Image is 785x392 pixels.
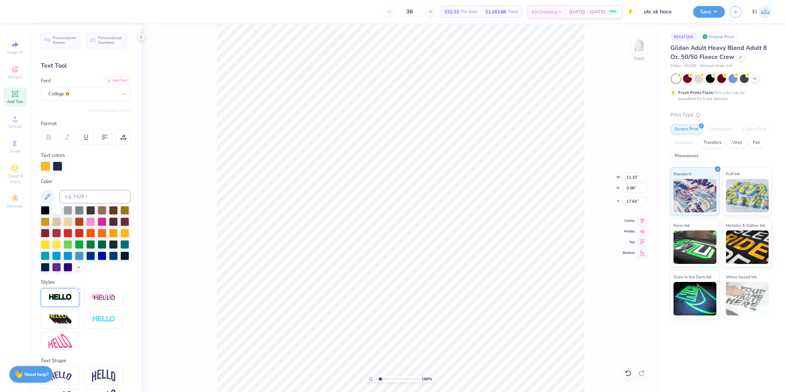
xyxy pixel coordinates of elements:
[739,124,771,134] div: Digital Print
[623,229,635,234] span: Middle
[48,293,72,301] img: Stroke
[670,111,772,119] div: Print Type
[678,90,761,102] div: This color can be expedited for 5 day delivery.
[48,314,72,324] img: 3d Illusion
[41,77,51,85] label: Font
[728,138,747,148] div: Vinyl
[670,124,703,134] div: Screen Print
[632,39,646,52] img: Front
[485,8,506,15] span: $1,163.88
[670,63,681,69] span: Gildan
[609,9,616,14] span: FREE
[8,74,22,80] span: Designs
[41,178,130,185] div: Color
[461,8,477,15] span: Per Item
[421,376,432,382] span: 188 %
[7,99,23,104] span: Add Text
[41,357,130,365] div: Text Shape
[508,8,518,15] span: Total
[678,90,714,95] strong: Fresh Prints Flash:
[726,230,769,264] img: Metallic & Glitter Ink
[41,152,65,159] label: Text colors
[699,138,726,148] div: Transfers
[700,32,738,41] div: Original Proof
[397,6,423,18] input: – –
[752,8,757,16] span: EJ
[700,63,733,69] span: Minimum Order: 24 +
[24,371,48,378] strong: Need help?
[673,179,716,212] img: Standard
[673,222,690,229] span: Neon Ink
[673,230,716,264] img: Neon Ink
[532,8,557,15] span: Est. Delivery
[92,369,115,382] img: Arch
[639,5,688,18] input: Untitled Design
[98,35,122,45] span: Personalized Numbers
[634,56,644,62] div: Front
[623,218,635,223] span: Center
[726,179,769,212] img: Puff Ink
[3,173,27,184] span: Clipart & logos
[48,334,72,348] img: Free Distort
[726,170,740,177] span: Puff Ink
[569,8,605,15] span: [DATE] - [DATE]
[726,273,757,280] span: Water based Ink
[53,35,76,45] span: Personalized Names
[92,315,115,323] img: Negative Space
[41,120,131,127] div: Format
[726,282,769,315] img: Water based Ink
[670,32,697,41] div: # 514718A
[10,149,20,154] span: Greek
[673,273,711,280] span: Glow in the Dark Ink
[60,190,130,203] input: e.g. 7428 c
[89,108,130,113] button: Switch to Greek Letters
[623,240,635,244] span: Top
[445,8,459,15] span: $32.33
[7,50,23,55] span: Image AI
[7,203,23,209] span: Decorate
[759,5,772,18] img: Edgardo Jr
[48,371,72,380] img: Arc
[623,251,635,255] span: Bottom
[693,6,725,18] button: Save
[752,5,772,18] a: EJ
[726,222,765,229] span: Metallic & Glitter Ink
[41,278,130,286] div: Styles
[41,61,130,70] div: Text Tool
[8,124,22,129] span: Upload
[673,282,716,315] img: Glow in the Dark Ink
[104,77,130,85] div: Add Font
[670,151,703,161] div: Rhinestones
[673,170,691,177] span: Standard
[92,293,115,302] img: Shadow
[670,138,697,148] div: Applique
[749,138,764,148] div: Foil
[684,63,696,69] span: # G180
[670,44,767,61] span: Gildan Adult Heavy Blend Adult 8 Oz. 50/50 Fleece Crew
[705,124,737,134] div: Embroidery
